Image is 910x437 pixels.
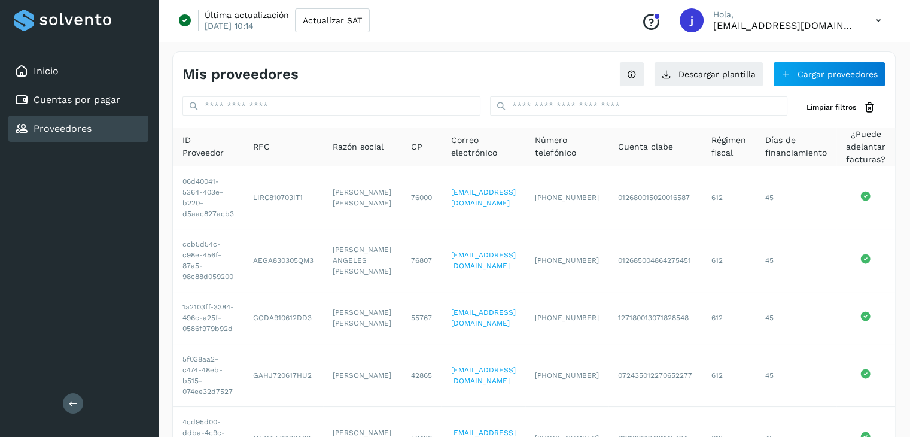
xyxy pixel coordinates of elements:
[451,366,515,385] a: [EMAIL_ADDRESS][DOMAIN_NAME]
[401,344,441,407] td: 42865
[535,256,599,265] span: [PHONE_NUMBER]
[401,292,441,344] td: 55767
[773,62,885,87] button: Cargar proveedores
[702,166,756,229] td: 612
[410,141,422,153] span: CP
[535,314,599,322] span: [PHONE_NUMBER]
[711,134,746,159] span: Régimen fiscal
[535,134,599,159] span: Número telefónico
[173,344,244,407] td: 5f038aa2-c474-48eb-b515-074ee32d7527
[8,116,148,142] div: Proveedores
[608,344,702,407] td: 072435012270652277
[702,292,756,344] td: 612
[323,292,401,344] td: [PERSON_NAME] [PERSON_NAME]
[608,292,702,344] td: 127180013071828548
[756,344,836,407] td: 45
[244,229,323,292] td: AEGA830305QM3
[608,229,702,292] td: 012685004864275451
[173,229,244,292] td: ccb5d54c-c98e-456f-87a5-98c88d059200
[756,166,836,229] td: 45
[205,20,254,31] p: [DATE] 10:14
[451,251,515,270] a: [EMAIL_ADDRESS][DOMAIN_NAME]
[702,229,756,292] td: 612
[702,344,756,407] td: 612
[806,102,856,113] span: Limpiar filtros
[451,134,515,159] span: Correo electrónico
[654,62,763,87] button: Descargar plantilla
[34,65,59,77] a: Inicio
[535,371,599,380] span: [PHONE_NUMBER]
[713,10,857,20] p: Hola,
[173,166,244,229] td: 06d40041-5364-403e-b220-d5aac827acb3
[618,141,673,153] span: Cuenta clabe
[182,66,299,83] h4: Mis proveedores
[713,20,857,31] p: jrodriguez@kalapata.co
[846,128,885,166] span: ¿Puede adelantar facturas?
[34,123,92,134] a: Proveedores
[608,166,702,229] td: 012680015020016587
[34,94,120,105] a: Cuentas por pagar
[797,96,885,119] button: Limpiar filtros
[765,134,827,159] span: Días de financiamiento
[401,229,441,292] td: 76807
[333,141,384,153] span: Razón social
[244,344,323,407] td: GAHJ720617HU2
[295,8,370,32] button: Actualizar SAT
[244,292,323,344] td: GODA910612DD3
[182,134,234,159] span: ID Proveedor
[205,10,289,20] p: Última actualización
[756,229,836,292] td: 45
[244,166,323,229] td: LIRC810703IT1
[173,292,244,344] td: 1a2103ff-3384-496c-a25f-0586f979b92d
[401,166,441,229] td: 76000
[451,308,515,327] a: [EMAIL_ADDRESS][DOMAIN_NAME]
[451,188,515,207] a: [EMAIL_ADDRESS][DOMAIN_NAME]
[323,166,401,229] td: [PERSON_NAME] [PERSON_NAME]
[323,229,401,292] td: [PERSON_NAME] ANGELES [PERSON_NAME]
[303,16,362,25] span: Actualizar SAT
[323,344,401,407] td: [PERSON_NAME]
[8,58,148,84] div: Inicio
[8,87,148,113] div: Cuentas por pagar
[756,292,836,344] td: 45
[253,141,270,153] span: RFC
[535,193,599,202] span: [PHONE_NUMBER]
